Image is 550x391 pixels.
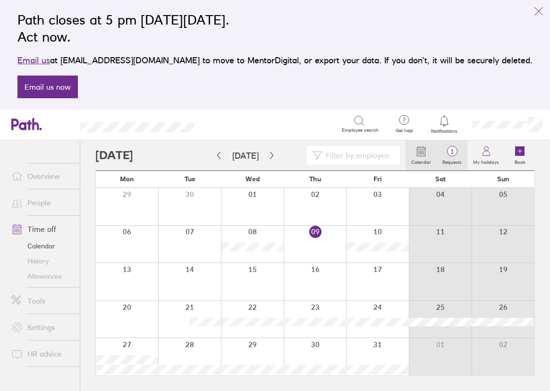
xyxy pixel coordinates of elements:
[429,128,460,134] span: Notifications
[389,128,420,134] span: Get help
[406,140,437,170] a: Calendar
[309,175,321,183] span: Thu
[4,269,80,284] a: Allowances
[406,157,437,165] label: Calendar
[435,175,446,183] span: Sat
[120,175,134,183] span: Mon
[4,254,80,269] a: History
[17,55,50,65] a: Email us
[220,119,244,128] div: Search
[17,76,78,98] a: Email us now
[429,114,460,134] a: Notifications
[509,157,531,165] label: Book
[4,167,80,186] a: Overview
[4,238,80,254] a: Calendar
[373,175,382,183] span: Fri
[322,146,394,164] input: Filter by employee
[467,157,505,165] label: My holidays
[4,193,80,212] a: People
[245,175,260,183] span: Wed
[4,344,80,363] a: HR advice
[437,140,467,170] a: 1Requests
[467,140,505,170] a: My holidays
[437,148,467,155] span: 1
[225,148,266,163] button: [DATE]
[17,11,533,45] h2: Path closes at 5 pm [DATE][DATE]. Act now.
[4,220,80,238] a: Time off
[4,318,80,337] a: Settings
[17,54,533,67] p: at [EMAIL_ADDRESS][DOMAIN_NAME] to move to MentorDigital, or export your data. If you don’t, it w...
[497,175,509,183] span: Sun
[185,175,195,183] span: Tue
[437,157,467,165] label: Requests
[505,140,535,170] a: Book
[342,127,379,133] span: Employee search
[4,291,80,310] a: Tools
